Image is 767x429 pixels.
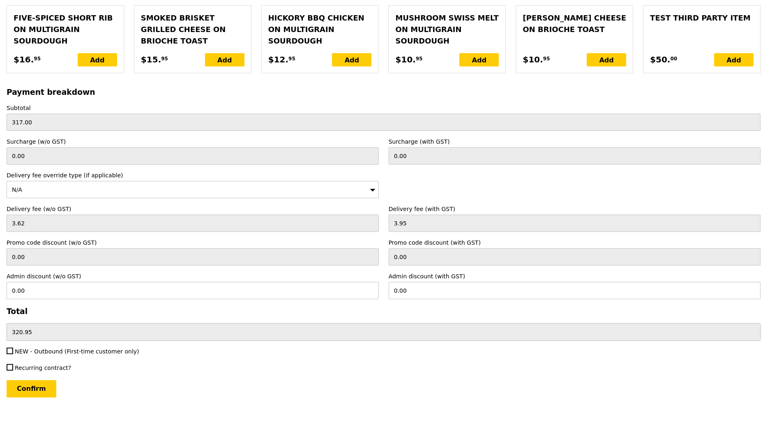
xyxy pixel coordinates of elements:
[389,239,761,247] label: Promo code discount (with GST)
[7,104,760,112] label: Subtotal
[205,53,244,67] div: Add
[34,55,41,62] span: 95
[650,53,670,66] span: $50.
[670,55,677,62] span: 00
[268,12,372,47] div: Hickory BBQ Chicken on Multigrain Sourdough
[14,12,117,47] div: Five‑spiced Short Rib on Multigrain Sourdough
[14,53,34,66] span: $16.
[7,88,760,96] h3: Payment breakdown
[650,12,753,24] div: Test third party item
[7,171,379,179] label: Delivery fee override type (if applicable)
[141,12,244,47] div: Smoked Brisket Grilled Cheese on Brioche Toast
[7,205,379,213] label: Delivery fee (w/o GST)
[161,55,168,62] span: 95
[332,53,371,67] div: Add
[389,138,761,146] label: Surcharge (with GST)
[141,53,161,66] span: $15.
[459,53,499,67] div: Add
[7,348,13,354] input: NEW - Outbound (First-time customer only)
[15,348,139,355] span: NEW - Outbound (First-time customer only)
[395,53,415,66] span: $10.
[389,205,761,213] label: Delivery fee (with GST)
[7,380,56,397] input: Confirm
[389,272,761,280] label: Admin discount (with GST)
[15,365,71,371] span: Recurring contract?
[7,364,13,371] input: Recurring contract?
[416,55,423,62] span: 95
[7,138,379,146] label: Surcharge (w/o GST)
[12,186,22,193] span: N/A
[523,12,626,35] div: [PERSON_NAME] Cheese on Brioche Toast
[7,307,760,316] h3: Total
[78,53,117,67] div: Add
[288,55,295,62] span: 95
[523,53,543,66] span: $10.
[543,55,550,62] span: 95
[7,272,379,280] label: Admin discount (w/o GST)
[395,12,499,47] div: Mushroom Swiss Melt on Multigrain Sourdough
[714,53,753,67] div: Add
[268,53,288,66] span: $12.
[7,239,379,247] label: Promo code discount (w/o GST)
[587,53,626,67] div: Add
